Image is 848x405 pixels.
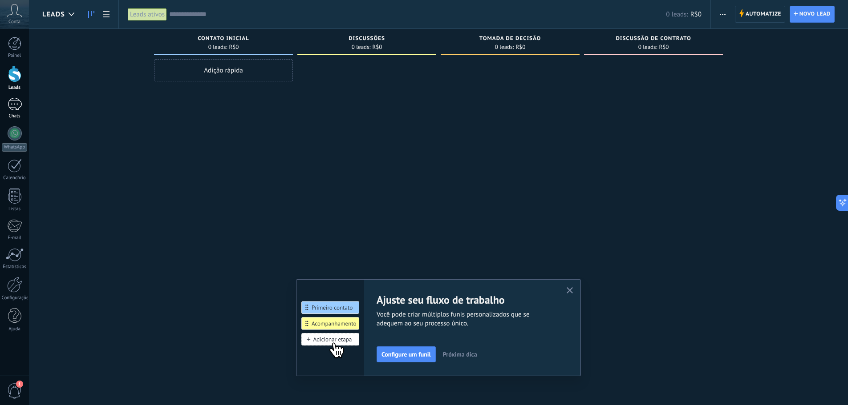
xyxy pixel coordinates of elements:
[479,36,541,42] span: Tomada de decisão
[716,6,729,23] button: Mais
[735,6,785,23] a: Automatize
[515,44,525,50] span: R$0
[445,36,575,43] div: Tomada de decisão
[158,36,288,43] div: Contato inicial
[229,44,239,50] span: R$0
[381,351,431,357] span: Configure um funil
[128,8,167,21] div: Leads ativos
[2,143,27,152] div: WhatsApp
[99,6,114,23] a: Lista
[8,19,20,25] span: Conta
[2,206,28,212] div: Listas
[377,310,556,328] span: Você pode criar múltiplos funis personalizados que se adequem ao seu processo único.
[799,6,831,22] span: Novo lead
[302,36,432,43] div: Discussões
[495,44,514,50] span: 0 leads:
[2,264,28,270] div: Estatísticas
[746,6,781,22] span: Automatize
[666,10,688,19] span: 0 leads:
[372,44,382,50] span: R$0
[690,10,702,19] span: R$0
[439,348,481,361] button: Próxima dica
[616,36,691,42] span: Discussão de contrato
[377,346,436,362] button: Configure um funil
[2,85,28,91] div: Leads
[377,293,556,307] h2: Ajuste seu fluxo de trabalho
[84,6,99,23] a: Leads
[443,351,477,357] span: Próxima dica
[2,295,28,301] div: Configurações
[659,44,669,50] span: R$0
[16,381,23,388] span: 1
[2,326,28,332] div: Ajuda
[2,53,28,59] div: Painel
[42,10,65,19] span: Leads
[2,175,28,181] div: Calendário
[588,36,718,43] div: Discussão de contrato
[2,235,28,241] div: E-mail
[198,36,249,42] span: Contato inicial
[154,59,293,81] div: Adição rápida
[349,36,385,42] span: Discussões
[352,44,371,50] span: 0 leads:
[790,6,835,23] a: Novo lead
[208,44,227,50] span: 0 leads:
[2,113,28,119] div: Chats
[638,44,657,50] span: 0 leads:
